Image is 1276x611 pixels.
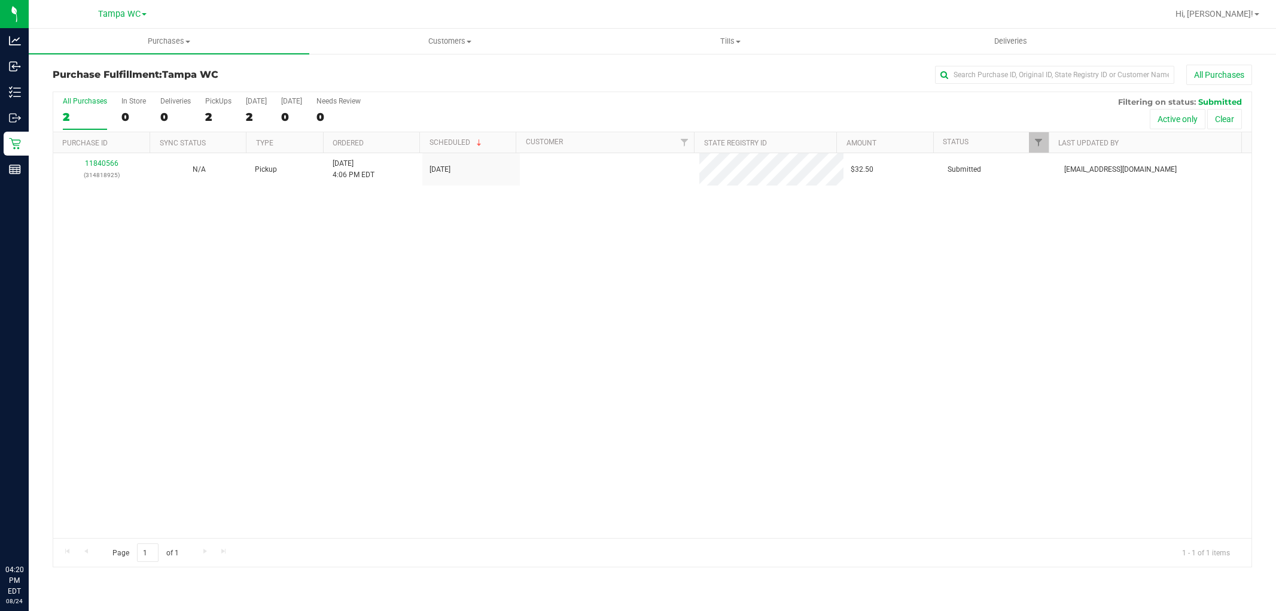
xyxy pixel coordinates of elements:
button: N/A [193,164,206,175]
div: Needs Review [316,97,361,105]
button: All Purchases [1186,65,1252,85]
span: Tills [590,36,870,47]
a: Filter [674,132,694,153]
input: Search Purchase ID, Original ID, State Registry ID or Customer Name... [935,66,1174,84]
span: Not Applicable [193,165,206,174]
a: Type [256,139,273,147]
a: Customer [526,138,563,146]
a: Customers [309,29,590,54]
span: Customers [310,36,589,47]
inline-svg: Reports [9,163,21,175]
div: 0 [160,110,191,124]
p: 08/24 [5,597,23,606]
span: Deliveries [978,36,1043,47]
div: Deliveries [160,97,191,105]
inline-svg: Inventory [9,86,21,98]
a: Purchase ID [62,139,108,147]
div: 2 [205,110,232,124]
div: 0 [316,110,361,124]
div: All Purchases [63,97,107,105]
span: Submitted [948,164,981,175]
span: Tampa WC [98,9,141,19]
span: Pickup [255,164,277,175]
span: Purchases [29,36,309,47]
div: [DATE] [246,97,267,105]
span: Submitted [1198,97,1242,107]
input: 1 [137,543,159,562]
span: $32.50 [851,164,873,175]
span: Page of 1 [102,543,188,562]
div: 0 [281,110,302,124]
span: [DATE] 4:06 PM EDT [333,158,374,181]
iframe: Resource center [12,515,48,551]
a: 11840566 [85,159,118,168]
span: [EMAIL_ADDRESS][DOMAIN_NAME] [1064,164,1177,175]
a: Last Updated By [1058,139,1119,147]
a: State Registry ID [704,139,767,147]
div: In Store [121,97,146,105]
inline-svg: Analytics [9,35,21,47]
h3: Purchase Fulfillment: [53,69,452,80]
button: Active only [1150,109,1205,129]
p: 04:20 PM EDT [5,564,23,597]
span: Tampa WC [162,69,218,80]
a: Filter [1029,132,1049,153]
span: [DATE] [430,164,450,175]
div: 2 [246,110,267,124]
inline-svg: Outbound [9,112,21,124]
a: Amount [846,139,876,147]
a: Tills [590,29,870,54]
span: Hi, [PERSON_NAME]! [1175,9,1253,19]
div: PickUps [205,97,232,105]
inline-svg: Retail [9,138,21,150]
p: (314818925) [60,169,143,181]
div: [DATE] [281,97,302,105]
span: Filtering on status: [1118,97,1196,107]
div: 0 [121,110,146,124]
a: Sync Status [160,139,206,147]
a: Purchases [29,29,309,54]
a: Deliveries [870,29,1151,54]
div: 2 [63,110,107,124]
a: Scheduled [430,138,484,147]
a: Ordered [333,139,364,147]
span: 1 - 1 of 1 items [1173,543,1240,561]
a: Status [943,138,969,146]
button: Clear [1207,109,1242,129]
inline-svg: Inbound [9,60,21,72]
